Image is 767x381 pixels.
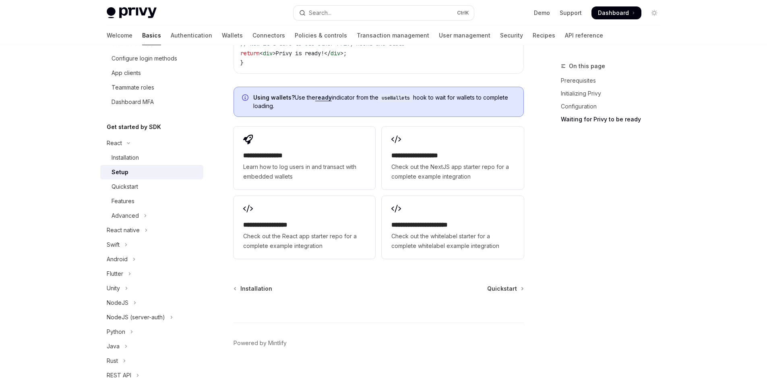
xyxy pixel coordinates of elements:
[378,94,413,102] code: useWallets
[439,26,490,45] a: User management
[107,225,140,235] div: React native
[107,356,118,366] div: Rust
[107,122,161,132] h5: Get started by SDK
[107,26,132,45] a: Welcome
[100,80,203,95] a: Teammate roles
[107,312,165,322] div: NodeJS (server-auth)
[382,196,523,259] a: **** **** **** **** ***Check out the whitelabel starter for a complete whitelabel example integra...
[112,83,154,92] div: Teammate roles
[240,285,272,293] span: Installation
[560,9,582,17] a: Support
[331,50,340,57] span: div
[100,296,203,310] button: Toggle NodeJS section
[253,94,295,101] strong: Using wallets?
[273,50,276,57] span: >
[240,50,260,57] span: return
[294,6,474,20] button: Open search
[391,231,514,251] span: Check out the whitelabel starter for a complete whitelabel example integration
[107,341,120,351] div: Java
[112,167,128,177] div: Setup
[100,194,203,208] a: Features
[295,26,347,45] a: Policies & controls
[100,165,203,179] a: Setup
[234,127,375,189] a: **** **** **** *Learn how to log users in and transact with embedded wallets
[252,26,285,45] a: Connectors
[100,179,203,194] a: Quickstart
[107,254,128,264] div: Android
[171,26,212,45] a: Authentication
[234,339,287,347] a: Powered by Mintlify
[142,26,161,45] a: Basics
[340,50,343,57] span: >
[534,9,550,17] a: Demo
[234,285,272,293] a: Installation
[107,298,128,308] div: NodeJS
[357,26,429,45] a: Transaction management
[343,50,347,57] span: ;
[240,59,244,67] span: }
[100,223,203,237] button: Toggle React native section
[100,150,203,165] a: Installation
[253,94,515,110] span: Use the indicator from the hook to wait for wallets to complete loading.
[112,68,141,78] div: App clients
[107,138,122,148] div: React
[309,8,331,18] div: Search...
[382,127,523,189] a: **** **** **** ****Check out the NextJS app starter repo for a complete example integration
[598,9,629,17] span: Dashboard
[100,281,203,296] button: Toggle Unity section
[112,211,139,221] div: Advanced
[100,208,203,223] button: Toggle Advanced section
[315,94,332,101] a: ready
[100,339,203,354] button: Toggle Java section
[107,240,120,250] div: Swift
[565,26,603,45] a: API reference
[107,371,131,380] div: REST API
[234,196,375,259] a: **** **** **** ***Check out the React app starter repo for a complete example integration
[561,74,667,87] a: Prerequisites
[100,136,203,150] button: Toggle React section
[222,26,243,45] a: Wallets
[100,51,203,66] a: Configure login methods
[276,50,324,57] span: Privy is ready!
[500,26,523,45] a: Security
[391,162,514,181] span: Check out the NextJS app starter repo for a complete example integration
[100,66,203,80] a: App clients
[648,6,661,19] button: Toggle dark mode
[569,61,605,71] span: On this page
[100,354,203,368] button: Toggle Rust section
[100,237,203,252] button: Toggle Swift section
[112,182,138,192] div: Quickstart
[242,94,250,102] svg: Info
[100,252,203,266] button: Toggle Android section
[100,266,203,281] button: Toggle Flutter section
[457,10,469,16] span: Ctrl K
[107,283,120,293] div: Unity
[112,54,177,63] div: Configure login methods
[533,26,555,45] a: Recipes
[107,269,123,279] div: Flutter
[100,95,203,109] a: Dashboard MFA
[263,50,273,57] span: div
[112,153,139,162] div: Installation
[561,87,667,100] a: Initializing Privy
[100,325,203,339] button: Toggle Python section
[487,285,517,293] span: Quickstart
[561,113,667,126] a: Waiting for Privy to be ready
[107,7,157,19] img: light logo
[107,327,125,337] div: Python
[100,310,203,325] button: Toggle NodeJS (server-auth) section
[112,196,134,206] div: Features
[591,6,641,19] a: Dashboard
[260,50,263,57] span: <
[243,231,366,251] span: Check out the React app starter repo for a complete example integration
[112,97,154,107] div: Dashboard MFA
[561,100,667,113] a: Configuration
[324,50,331,57] span: </
[243,162,366,181] span: Learn how to log users in and transact with embedded wallets
[487,285,523,293] a: Quickstart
